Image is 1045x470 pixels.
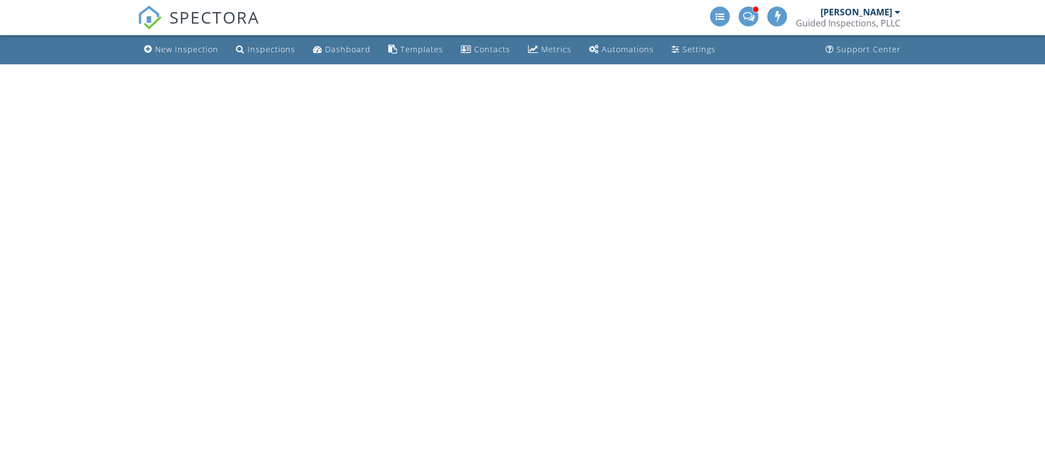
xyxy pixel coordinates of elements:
[524,40,576,60] a: Metrics
[137,15,260,38] a: SPECTORA
[248,44,295,54] div: Inspections
[837,44,901,54] div: Support Center
[384,40,448,60] a: Templates
[169,5,260,29] span: SPECTORA
[474,44,510,54] div: Contacts
[585,40,658,60] a: Automations (Advanced)
[457,40,515,60] a: Contacts
[137,5,162,30] img: The Best Home Inspection Software - Spectora
[309,40,375,60] a: Dashboard
[140,40,223,60] a: New Inspection
[821,40,905,60] a: Support Center
[683,44,716,54] div: Settings
[541,44,571,54] div: Metrics
[667,40,720,60] a: Settings
[232,40,300,60] a: Inspections
[325,44,371,54] div: Dashboard
[400,44,443,54] div: Templates
[796,18,900,29] div: Guided Inspections, PLLC
[821,7,892,18] div: [PERSON_NAME]
[155,44,218,54] div: New Inspection
[602,44,654,54] div: Automations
